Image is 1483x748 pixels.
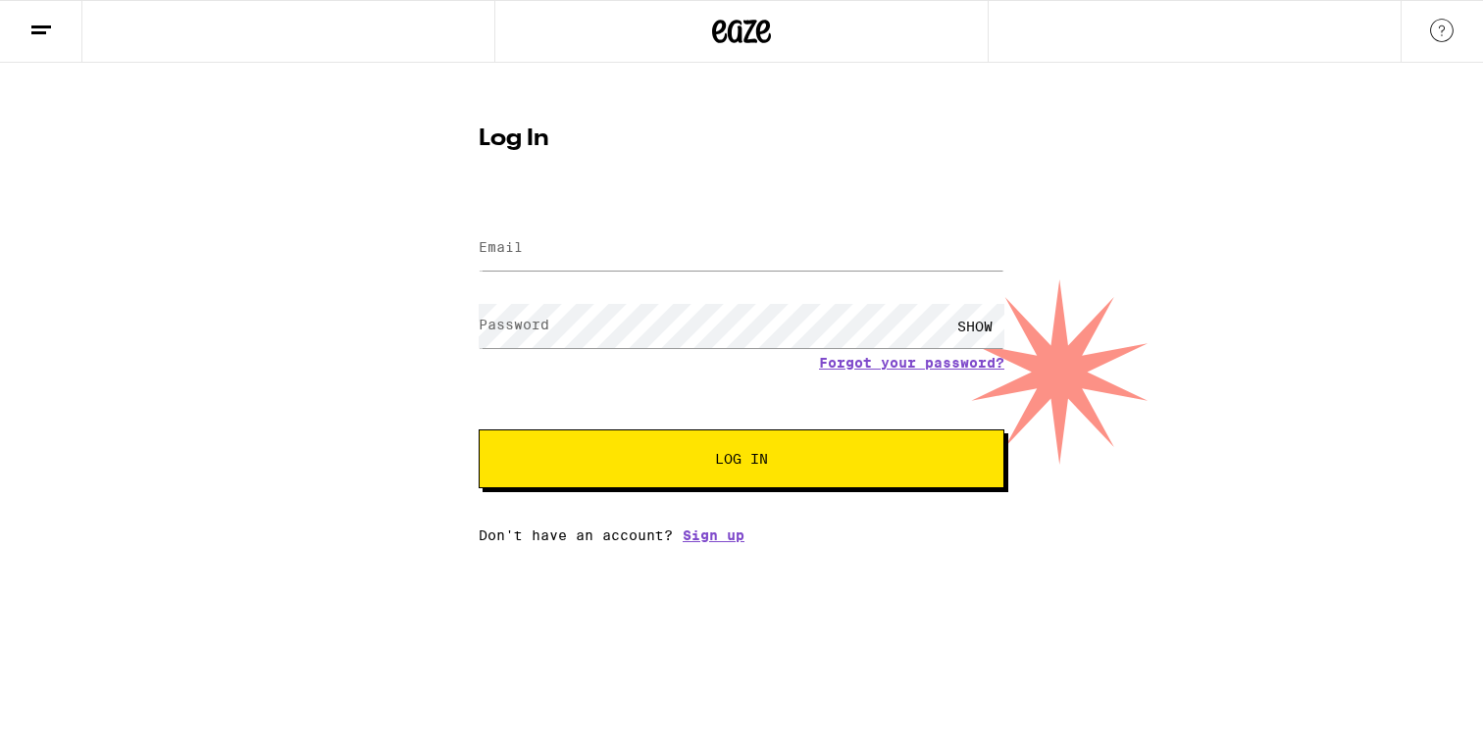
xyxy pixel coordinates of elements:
button: Log In [479,429,1004,488]
span: Log In [715,452,768,466]
label: Email [479,239,523,255]
div: SHOW [946,304,1004,348]
label: Password [479,317,549,332]
a: Sign up [683,527,744,543]
h1: Log In [479,127,1004,151]
a: Forgot your password? [819,355,1004,371]
div: Don't have an account? [479,527,1004,543]
input: Email [479,226,1004,271]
